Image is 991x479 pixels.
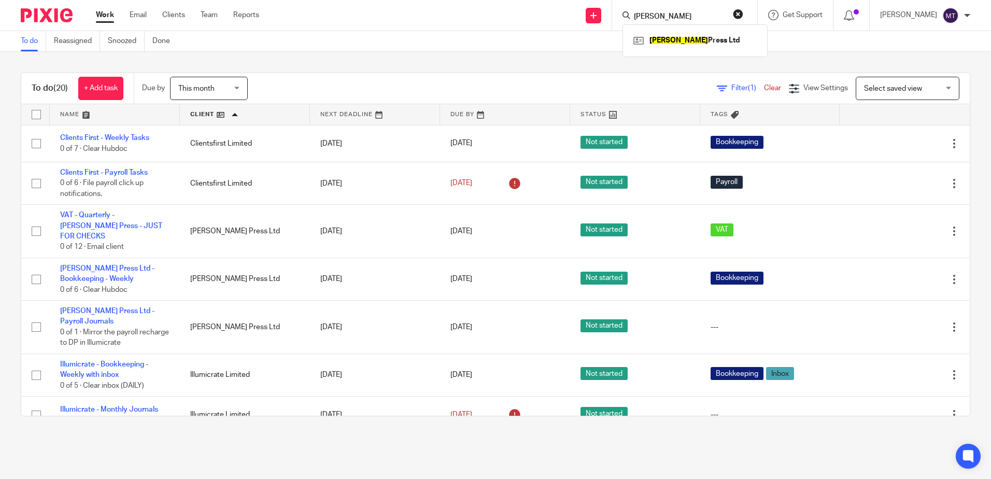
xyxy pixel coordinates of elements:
span: 0 of 7 · Clear Hubdoc [60,145,128,152]
input: Search [633,12,726,22]
span: VAT [711,223,733,236]
span: [DATE] [450,323,472,331]
td: [DATE] [310,354,440,396]
span: [DATE] [450,179,472,187]
td: [DATE] [310,301,440,354]
span: Bookkeeping [711,272,763,285]
p: Due by [142,83,165,93]
span: 0 of 5 · Clear inbox (DAILY) [60,382,144,389]
a: Illumicrate - Bookkeeping - Weekly with inbox [60,361,148,378]
a: Email [130,10,147,20]
a: Work [96,10,114,20]
span: Not started [581,223,628,236]
a: Clients First - Weekly Tasks [60,134,149,142]
span: [DATE] [450,228,472,235]
span: Bookkeeping [711,367,763,380]
td: [DATE] [310,397,440,433]
a: Team [201,10,218,20]
span: Select saved view [864,85,922,92]
img: svg%3E [942,7,959,24]
span: Bookkeeping [711,136,763,149]
td: Clientsfirst Limited [180,125,310,162]
span: [DATE] [450,371,472,378]
a: Illumicrate - Monthly Journals [60,406,158,413]
span: Not started [581,319,628,332]
a: Done [152,31,178,51]
button: Clear [733,9,743,19]
span: Payroll [711,176,743,189]
span: Filter [731,84,764,92]
span: Inbox [766,367,794,380]
span: 0 of 6 · File payroll click up notifications. [60,180,144,198]
td: Illumicrate Limited [180,397,310,433]
td: [DATE] [310,162,440,204]
div: --- [711,410,829,420]
span: View Settings [803,84,848,92]
span: Not started [581,407,628,420]
span: Not started [581,272,628,285]
a: Reassigned [54,31,100,51]
td: [DATE] [310,125,440,162]
h1: To do [32,83,68,94]
span: Not started [581,136,628,149]
span: [DATE] [450,411,472,418]
span: 0 of 1 · Mirror the payroll recharge to DP in Illumicrate [60,329,169,347]
p: [PERSON_NAME] [880,10,937,20]
td: [PERSON_NAME] Press Ltd [180,205,310,258]
a: Clients First - Payroll Tasks [60,169,148,176]
td: [DATE] [310,205,440,258]
span: (20) [53,84,68,92]
span: Not started [581,176,628,189]
a: [PERSON_NAME] Press Ltd - Payroll Journals [60,307,154,325]
span: Get Support [783,11,823,19]
td: [DATE] [310,258,440,300]
a: [PERSON_NAME] Press Ltd - Bookkeeping - Weekly [60,265,154,283]
div: --- [711,322,829,332]
a: To do [21,31,46,51]
span: [DATE] [450,275,472,283]
td: [PERSON_NAME] Press Ltd [180,301,310,354]
span: (1) [748,84,756,92]
span: [DATE] [450,140,472,147]
img: Pixie [21,8,73,22]
span: Tags [711,111,728,117]
a: + Add task [78,77,123,100]
a: Reports [233,10,259,20]
span: Not started [581,367,628,380]
span: 0 of 6 · Clear Hubdoc [60,286,128,293]
a: VAT - Quarterly - [PERSON_NAME] Press - JUST FOR CHECKS [60,212,162,240]
td: [PERSON_NAME] Press Ltd [180,258,310,300]
span: 0 of 12 · Email client [60,244,124,251]
span: This month [178,85,215,92]
a: Snoozed [108,31,145,51]
td: Clientsfirst Limited [180,162,310,204]
td: Illumicrate Limited [180,354,310,396]
a: Clients [162,10,185,20]
a: Clear [764,84,781,92]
